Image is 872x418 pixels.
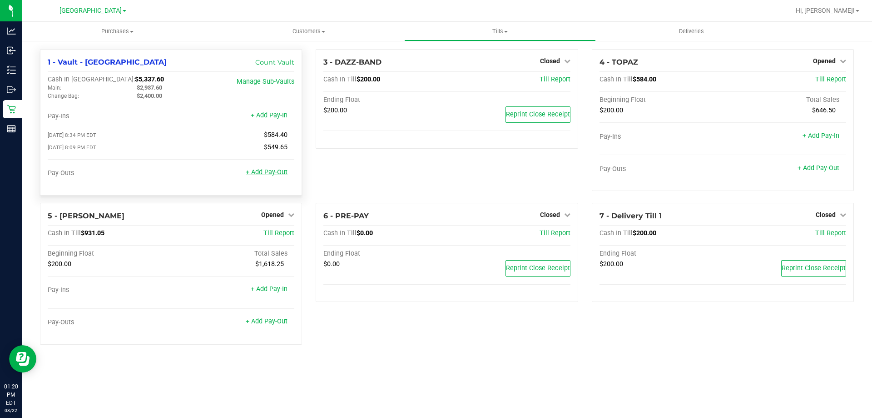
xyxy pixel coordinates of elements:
[48,76,135,83] span: Cash In [GEOGRAPHIC_DATA]:
[506,111,570,118] span: Reprint Close Receipt
[540,229,570,237] a: Till Report
[599,165,723,173] div: Pay-Outs
[255,260,284,268] span: $1,618.25
[137,92,162,99] span: $2,400.00
[540,57,560,65] span: Closed
[323,212,369,220] span: 6 - PRE-PAY
[323,229,357,237] span: Cash In Till
[796,7,855,14] span: Hi, [PERSON_NAME]!
[22,27,213,35] span: Purchases
[816,211,836,218] span: Closed
[263,229,294,237] a: Till Report
[405,27,595,35] span: Tills
[264,131,287,139] span: $584.40
[505,260,570,277] button: Reprint Close Receipt
[323,250,447,258] div: Ending Float
[540,76,570,83] a: Till Report
[7,46,16,55] inline-svg: Inbound
[48,260,71,268] span: $200.00
[505,106,570,123] button: Reprint Close Receipt
[7,26,16,35] inline-svg: Analytics
[246,168,287,176] a: + Add Pay-Out
[599,76,633,83] span: Cash In Till
[251,111,287,119] a: + Add Pay-In
[633,76,656,83] span: $584.00
[599,229,633,237] span: Cash In Till
[4,407,18,414] p: 08/22
[599,106,623,114] span: $200.00
[815,229,846,237] a: Till Report
[815,76,846,83] a: Till Report
[323,260,340,268] span: $0.00
[48,112,171,121] div: Pay-Ins
[135,76,164,83] span: $5,337.60
[48,212,124,220] span: 5 - [PERSON_NAME]
[599,58,638,66] span: 4 - TOPAZ
[781,260,846,277] button: Reprint Close Receipt
[48,58,167,66] span: 1 - Vault - [GEOGRAPHIC_DATA]
[798,164,839,172] a: + Add Pay-Out
[48,169,171,177] div: Pay-Outs
[667,27,716,35] span: Deliveries
[48,85,61,91] span: Main:
[323,106,347,114] span: $200.00
[255,58,294,66] a: Count Vault
[540,211,560,218] span: Closed
[213,22,404,41] a: Customers
[7,105,16,114] inline-svg: Retail
[48,318,171,327] div: Pay-Outs
[171,250,295,258] div: Total Sales
[782,264,846,272] span: Reprint Close Receipt
[48,286,171,294] div: Pay-Ins
[237,78,294,86] a: Manage Sub-Vaults
[59,7,122,15] span: [GEOGRAPHIC_DATA]
[4,383,18,407] p: 01:20 PM EDT
[404,22,595,41] a: Tills
[137,84,162,91] span: $2,937.60
[48,144,96,151] span: [DATE] 8:09 PM EDT
[633,229,656,237] span: $200.00
[599,212,662,220] span: 7 - Delivery Till 1
[357,229,373,237] span: $0.00
[803,132,839,140] a: + Add Pay-In
[48,93,79,99] span: Change Bag:
[7,65,16,75] inline-svg: Inventory
[323,58,381,66] span: 3 - DAZZ-BAND
[599,96,723,104] div: Beginning Float
[48,229,81,237] span: Cash In Till
[599,250,723,258] div: Ending Float
[812,106,836,114] span: $646.50
[323,76,357,83] span: Cash In Till
[596,22,787,41] a: Deliveries
[7,85,16,94] inline-svg: Outbound
[723,96,846,104] div: Total Sales
[48,250,171,258] div: Beginning Float
[48,132,96,138] span: [DATE] 8:34 PM EDT
[246,317,287,325] a: + Add Pay-Out
[264,143,287,151] span: $549.65
[599,133,723,141] div: Pay-Ins
[813,57,836,65] span: Opened
[599,260,623,268] span: $200.00
[81,229,104,237] span: $931.05
[213,27,404,35] span: Customers
[323,96,447,104] div: Ending Float
[9,345,36,373] iframe: Resource center
[506,264,570,272] span: Reprint Close Receipt
[22,22,213,41] a: Purchases
[357,76,380,83] span: $200.00
[261,211,284,218] span: Opened
[7,124,16,133] inline-svg: Reports
[251,285,287,293] a: + Add Pay-In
